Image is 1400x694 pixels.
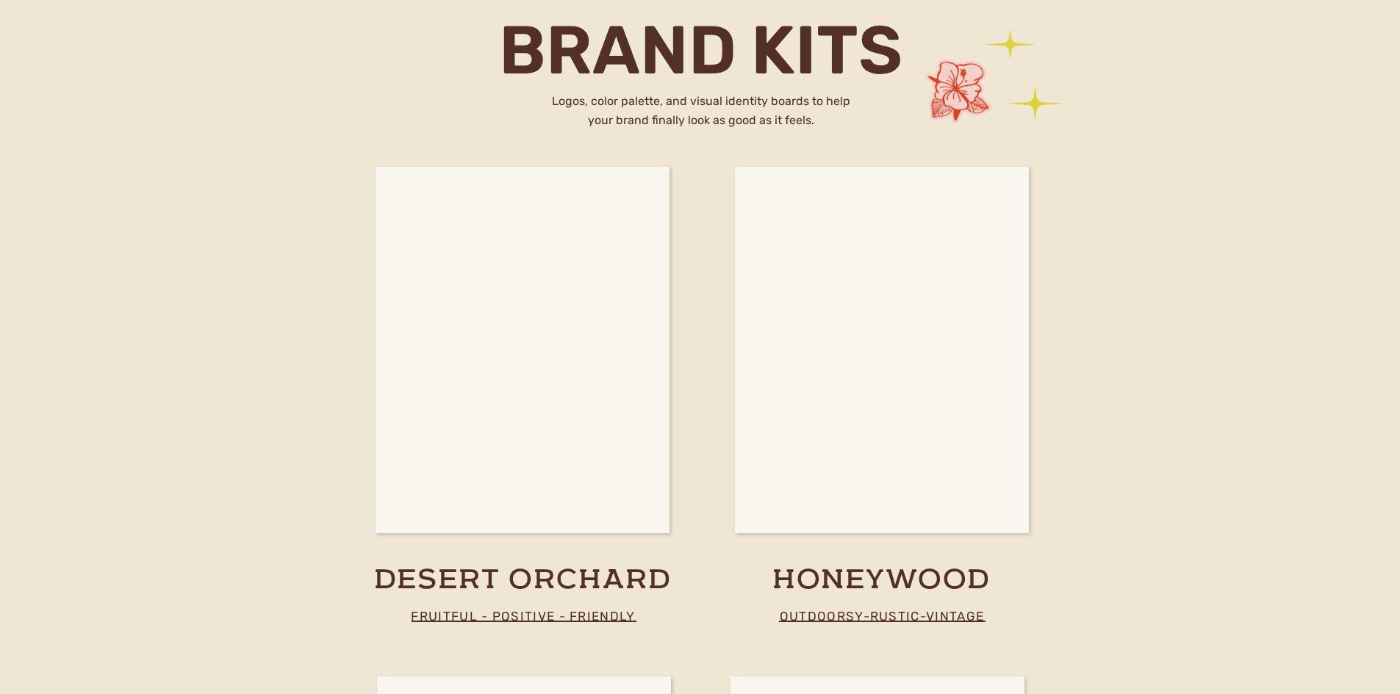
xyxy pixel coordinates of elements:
a: honeywood [687,563,1077,599]
a: desert orchard [344,563,702,599]
h2: brand kits [472,17,930,84]
p: outdoorsy-rustic-vintage [764,605,1000,626]
h2: Logos, color palette, and visual identity boards to help your brand finally look as good as it fe... [551,92,851,138]
p: fruitful - positive - friendly [400,605,647,626]
h2: stand out [337,180,728,251]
